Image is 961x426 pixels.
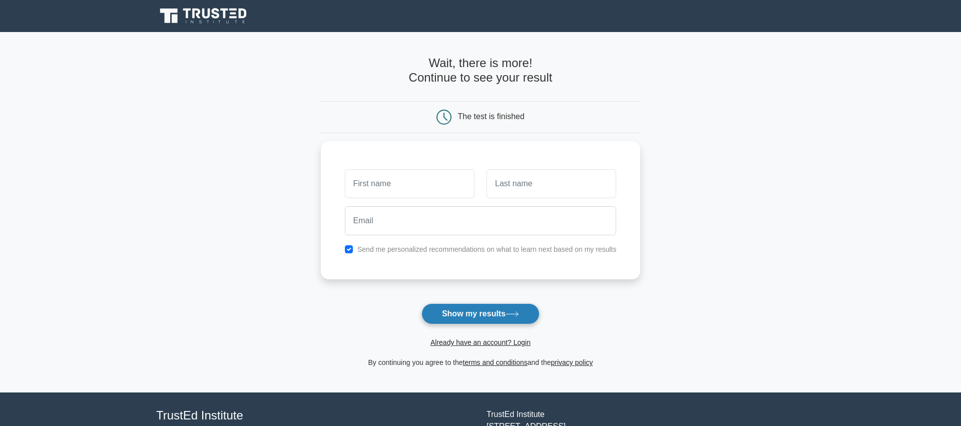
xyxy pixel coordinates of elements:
div: The test is finished [458,112,525,121]
h4: Wait, there is more! Continue to see your result [321,56,641,85]
div: By continuing you agree to the and the [315,356,647,368]
a: terms and conditions [463,358,528,366]
a: privacy policy [551,358,593,366]
h4: TrustEd Institute [156,408,474,423]
a: Already have an account? Login [430,338,531,346]
input: First name [345,169,474,198]
input: Email [345,206,617,235]
button: Show my results [421,303,540,324]
input: Last name [487,169,616,198]
label: Send me personalized recommendations on what to learn next based on my results [357,245,617,253]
